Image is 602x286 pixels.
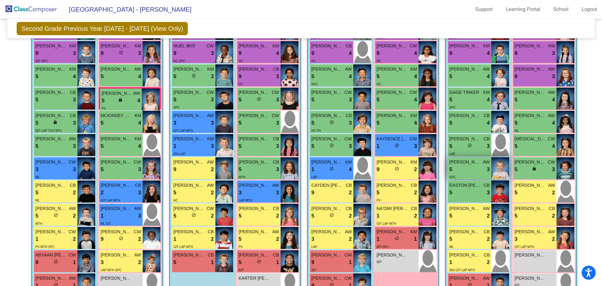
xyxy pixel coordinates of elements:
span: KM [135,43,141,49]
span: CB [346,205,352,212]
span: [PERSON_NAME] [377,43,408,49]
span: [PERSON_NAME] [449,159,481,165]
span: 5 [449,119,452,127]
span: CB [346,112,352,119]
span: [PERSON_NAME] [101,136,132,142]
span: 3 [276,96,279,104]
span: CW [207,205,214,212]
span: GIT LAP MTH [101,199,120,202]
span: 9 [35,49,38,57]
span: AW [207,159,214,165]
span: AW [134,205,141,212]
span: 4 [138,142,141,150]
span: [PERSON_NAME] [101,43,132,49]
span: 5 [311,96,314,104]
span: [PERSON_NAME] [239,66,270,73]
span: KM [135,136,141,142]
span: AW [483,159,490,165]
span: [PERSON_NAME] [PERSON_NAME] [449,205,481,212]
span: GIT LAP MTH [173,129,193,132]
span: ML [515,129,519,132]
span: 3 [138,165,141,174]
span: ML [35,175,40,179]
span: CB [70,182,76,189]
span: [PERSON_NAME] [173,89,205,96]
span: CB [135,182,141,189]
span: 4 [137,97,140,105]
span: 5 [35,189,38,197]
span: CW [272,112,279,119]
span: AW [548,89,555,96]
span: CW [345,136,352,142]
span: do_not_disturb_alt [257,97,261,101]
span: KM [272,43,279,49]
span: 4 [349,73,352,81]
span: CB [70,89,76,96]
span: 4 [414,73,417,81]
span: 2 [211,189,214,197]
span: [PERSON_NAME] [173,205,205,212]
span: [PERSON_NAME] [515,89,546,96]
span: [PERSON_NAME] [PERSON_NAME] [311,43,343,49]
span: 3 [138,212,141,220]
span: KM [345,159,352,165]
span: CB [484,112,490,119]
span: 3 [173,119,176,127]
span: PV [377,199,381,202]
span: 5 [515,96,517,104]
span: [PERSON_NAME] [311,136,343,142]
span: AW [207,112,214,119]
span: 4 [138,73,141,81]
span: KM [135,112,141,119]
span: 9 [515,73,517,81]
span: 5 [515,142,517,150]
span: do_not_disturb_alt [467,143,472,148]
span: HC [239,59,243,63]
span: [PERSON_NAME] [515,43,546,49]
span: [PERSON_NAME] [311,205,343,212]
span: 3 [414,142,417,150]
span: SPC [311,83,318,86]
span: KM [207,136,214,142]
span: 2 [414,165,417,174]
span: AW [207,182,214,189]
span: [PERSON_NAME] [449,136,481,142]
span: AW [69,136,76,142]
span: [PERSON_NAME] [239,182,270,189]
span: IEP SPC [35,59,48,63]
span: 3 [73,165,76,174]
span: KM [483,89,490,96]
span: 3 [349,119,352,127]
span: [PERSON_NAME] [101,205,132,212]
span: CW [410,136,417,142]
span: 5 [377,73,379,81]
span: GAGE TINKER [449,89,481,96]
span: KM [483,43,490,49]
span: [PERSON_NAME] [35,205,67,212]
span: [MEDICAL_DATA] [PERSON_NAME] [515,136,546,142]
span: 5 [239,142,241,150]
span: [PERSON_NAME] [311,112,343,119]
span: KM [410,159,417,165]
span: [PERSON_NAME] [311,66,343,73]
span: 4 [552,119,555,127]
span: 4 [487,96,490,104]
span: 5 [311,212,314,220]
span: CB [346,182,352,189]
span: [PERSON_NAME] [173,159,205,165]
span: 3 [487,165,490,174]
span: 3 [73,96,76,104]
span: lock [53,120,57,124]
span: [PERSON_NAME] [377,159,408,165]
span: 2 [101,189,103,197]
span: 5 [173,96,176,104]
span: HC [311,59,316,63]
span: do_not_disturb_alt [119,50,123,55]
span: 3 [487,189,490,197]
span: [PERSON_NAME] [101,159,132,165]
span: 2 [211,165,214,174]
span: CB [549,205,555,212]
span: KM [410,66,417,73]
span: 5 [101,165,103,174]
span: [PERSON_NAME] [515,66,546,73]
